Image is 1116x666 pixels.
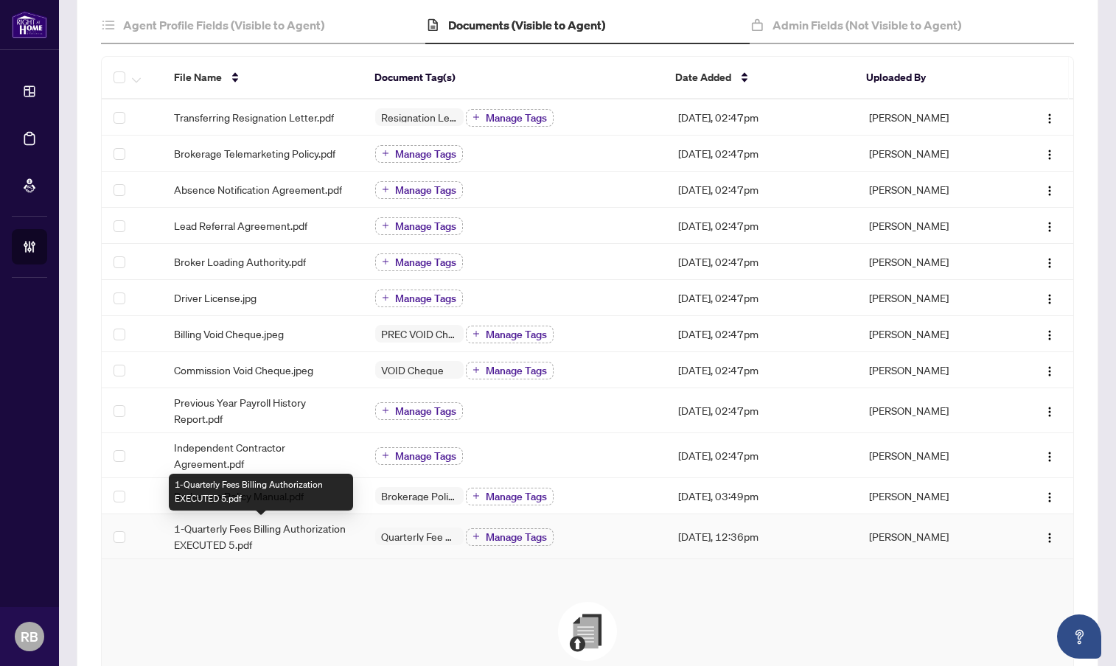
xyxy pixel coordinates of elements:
button: Logo [1038,444,1061,467]
button: Manage Tags [375,290,463,307]
button: Logo [1038,399,1061,422]
span: Driver License.jpg [174,290,257,306]
span: RB [21,626,38,647]
span: plus [472,366,480,374]
td: [PERSON_NAME] [857,478,1008,514]
button: Logo [1038,286,1061,309]
td: [DATE], 02:47pm [666,99,858,136]
th: Document Tag(s) [363,57,663,99]
button: Manage Tags [466,362,554,379]
td: [DATE], 02:47pm [666,244,858,280]
td: [DATE], 02:47pm [666,388,858,433]
td: [DATE], 03:49pm [666,478,858,514]
th: File Name [162,57,363,99]
span: Manage Tags [486,532,547,542]
img: Logo [1044,329,1056,341]
span: Broker Loading Authority.pdf [174,253,306,270]
img: Logo [1044,257,1056,269]
span: Brokerage Policy Manual [375,491,464,501]
span: Resignation Letter (From previous Brokerage) [375,112,464,122]
button: Manage Tags [375,402,463,420]
button: Open asap [1057,614,1101,659]
td: [DATE], 02:47pm [666,280,858,316]
td: [DATE], 02:47pm [666,433,858,478]
img: logo [12,11,47,38]
td: [PERSON_NAME] [857,352,1008,388]
span: Manage Tags [395,451,456,461]
span: Brokerage Telemarketing Policy.pdf [174,145,335,161]
button: Logo [1038,141,1061,165]
img: Logo [1044,113,1056,125]
button: Manage Tags [466,326,554,343]
td: [PERSON_NAME] [857,433,1008,478]
span: Previous Year Payroll History Report.pdf [174,394,352,427]
span: plus [382,294,389,301]
img: Logo [1044,185,1056,197]
td: [PERSON_NAME] [857,99,1008,136]
img: File Upload [558,602,617,661]
h4: Documents (Visible to Agent) [448,16,605,34]
img: Logo [1044,491,1056,503]
span: 1-Quarterly Fees Billing Authorization EXECUTED 5.pdf [174,520,352,553]
span: Commission Void Cheque.jpeg [174,362,313,378]
button: Manage Tags [466,109,554,127]
button: Manage Tags [466,528,554,546]
td: [PERSON_NAME] [857,280,1008,316]
button: Logo [1038,525,1061,548]
button: Manage Tags [375,253,463,271]
td: [DATE], 02:47pm [666,136,858,172]
button: Logo [1038,250,1061,273]
h4: Admin Fields (Not Visible to Agent) [773,16,961,34]
button: Manage Tags [375,145,463,163]
span: Manage Tags [395,185,456,195]
span: Independent Contractor Agreement.pdf [174,439,352,472]
span: Manage Tags [395,149,456,159]
td: [DATE], 02:47pm [666,208,858,244]
span: Absence Notification Agreement.pdf [174,181,342,197]
span: Manage Tags [486,329,547,340]
td: [PERSON_NAME] [857,208,1008,244]
td: [PERSON_NAME] [857,388,1008,433]
td: [PERSON_NAME] [857,136,1008,172]
td: [PERSON_NAME] [857,172,1008,208]
button: Manage Tags [466,488,554,505]
span: Billing Void Cheque.jpeg [174,326,284,342]
span: plus [472,533,480,540]
span: plus [382,258,389,265]
span: Manage Tags [395,293,456,304]
button: Logo [1038,358,1061,382]
span: plus [382,407,389,414]
td: [PERSON_NAME] [857,244,1008,280]
h4: Agent Profile Fields (Visible to Agent) [123,16,324,34]
button: Logo [1038,322,1061,346]
span: plus [382,186,389,193]
span: Manage Tags [486,491,547,502]
td: [DATE], 02:47pm [666,172,858,208]
button: Logo [1038,214,1061,237]
span: plus [382,222,389,229]
td: [DATE], 02:47pm [666,352,858,388]
span: Manage Tags [486,113,547,123]
span: Transferring Resignation Letter.pdf [174,109,334,125]
span: File Name [174,69,222,85]
span: Manage Tags [395,221,456,231]
span: PREC VOID Cheque [375,329,464,339]
div: 1-Quarterly Fees Billing Authorization EXECUTED 5.pdf [169,474,353,511]
span: plus [382,150,389,157]
span: Manage Tags [486,365,547,376]
span: Manage Tags [395,406,456,416]
button: Manage Tags [375,217,463,235]
td: [DATE], 12:36pm [666,514,858,559]
span: Quarterly Fee Auto-Debit Authorization [375,531,464,541]
span: plus [472,113,480,121]
span: Lead Referral Agreement.pdf [174,217,307,234]
span: plus [472,330,480,337]
button: Logo [1038,105,1061,129]
td: [PERSON_NAME] [857,316,1008,352]
img: Logo [1044,406,1056,418]
span: Manage Tags [395,257,456,267]
td: [DATE], 02:47pm [666,316,858,352]
img: Logo [1044,451,1056,463]
td: [PERSON_NAME] [857,514,1008,559]
button: Logo [1038,178,1061,201]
